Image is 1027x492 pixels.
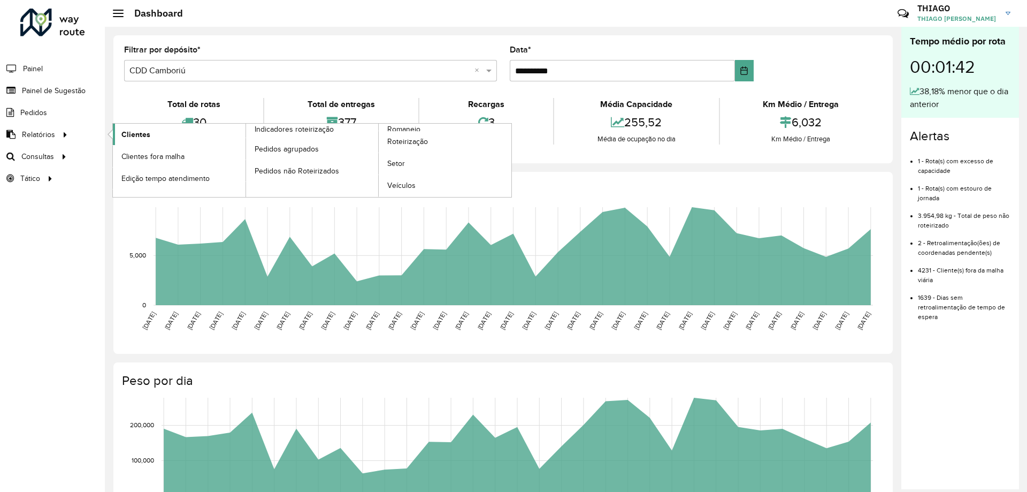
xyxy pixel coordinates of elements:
[127,98,260,111] div: Total de rotas
[918,176,1010,203] li: 1 - Rota(s) com estouro de jornada
[557,134,716,145] div: Média de ocupação no dia
[132,457,154,464] text: 100,000
[379,153,511,175] a: Setor
[387,180,416,191] span: Veículos
[422,98,550,111] div: Recargas
[387,136,428,147] span: Roteirização
[21,151,54,162] span: Consultas
[723,111,879,134] div: 6,032
[141,311,157,331] text: [DATE]
[113,124,246,145] a: Clientes
[113,168,246,189] a: Edição tempo atendimento
[910,34,1010,49] div: Tempo médio por rota
[735,60,754,81] button: Choose Date
[633,311,648,331] text: [DATE]
[379,175,511,196] a: Veículos
[122,373,882,389] h4: Peso por dia
[246,124,512,197] a: Romaneio
[246,160,379,181] a: Pedidos não Roteirizados
[557,111,716,134] div: 255,52
[124,43,201,56] label: Filtrar por depósito
[723,134,879,145] div: Km Médio / Entrega
[856,311,871,331] text: [DATE]
[918,230,1010,258] li: 2 - Retroalimentação(ões) de coordenadas pendente(s)
[723,98,879,111] div: Km Médio / Entrega
[557,98,716,111] div: Média Capacidade
[130,422,154,429] text: 200,000
[565,311,581,331] text: [DATE]
[246,138,379,160] a: Pedidos agrupados
[409,311,425,331] text: [DATE]
[789,311,804,331] text: [DATE]
[521,311,537,331] text: [DATE]
[918,203,1010,230] li: 3.954,98 kg - Total de peso não roteirizado
[476,311,492,331] text: [DATE]
[255,124,334,135] span: Indicadores roteirização
[744,311,760,331] text: [DATE]
[379,131,511,153] a: Roteirização
[127,111,260,134] div: 30
[275,311,290,331] text: [DATE]
[892,2,915,25] a: Contato Rápido
[910,49,1010,85] div: 00:01:42
[387,158,405,169] span: Setor
[918,148,1010,176] li: 1 - Rota(s) com excesso de capacidade
[297,311,313,331] text: [DATE]
[610,311,626,331] text: [DATE]
[22,85,86,96] span: Painel de Sugestão
[422,111,550,134] div: 3
[121,129,150,140] span: Clientes
[253,311,269,331] text: [DATE]
[129,252,146,259] text: 5,000
[113,146,246,167] a: Clientes fora malha
[677,311,693,331] text: [DATE]
[231,311,246,331] text: [DATE]
[113,124,379,197] a: Indicadores roteirização
[910,128,1010,144] h4: Alertas
[387,124,420,135] span: Romaneio
[918,258,1010,285] li: 4231 - Cliente(s) fora da malha viária
[320,311,335,331] text: [DATE]
[20,173,40,184] span: Tático
[917,3,998,13] h3: THIAGO
[499,311,514,331] text: [DATE]
[20,107,47,118] span: Pedidos
[121,151,185,162] span: Clientes fora malha
[588,311,603,331] text: [DATE]
[655,311,670,331] text: [DATE]
[121,173,210,184] span: Edição tempo atendimento
[917,14,998,24] span: THIAGO [PERSON_NAME]
[142,301,146,308] text: 0
[124,7,183,19] h2: Dashboard
[267,98,415,111] div: Total de entregas
[432,311,447,331] text: [DATE]
[722,311,738,331] text: [DATE]
[767,311,782,331] text: [DATE]
[454,311,469,331] text: [DATE]
[186,311,201,331] text: [DATE]
[387,311,402,331] text: [DATE]
[918,285,1010,322] li: 1639 - Dias sem retroalimentação de tempo de espera
[255,165,339,177] span: Pedidos não Roteirizados
[163,311,179,331] text: [DATE]
[255,143,319,155] span: Pedidos agrupados
[267,111,415,134] div: 377
[543,311,559,331] text: [DATE]
[834,311,849,331] text: [DATE]
[208,311,224,331] text: [DATE]
[22,129,55,140] span: Relatórios
[811,311,827,331] text: [DATE]
[700,311,715,331] text: [DATE]
[23,63,43,74] span: Painel
[364,311,380,331] text: [DATE]
[910,85,1010,111] div: 38,18% menor que o dia anterior
[342,311,358,331] text: [DATE]
[510,43,531,56] label: Data
[474,64,484,77] span: Clear all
